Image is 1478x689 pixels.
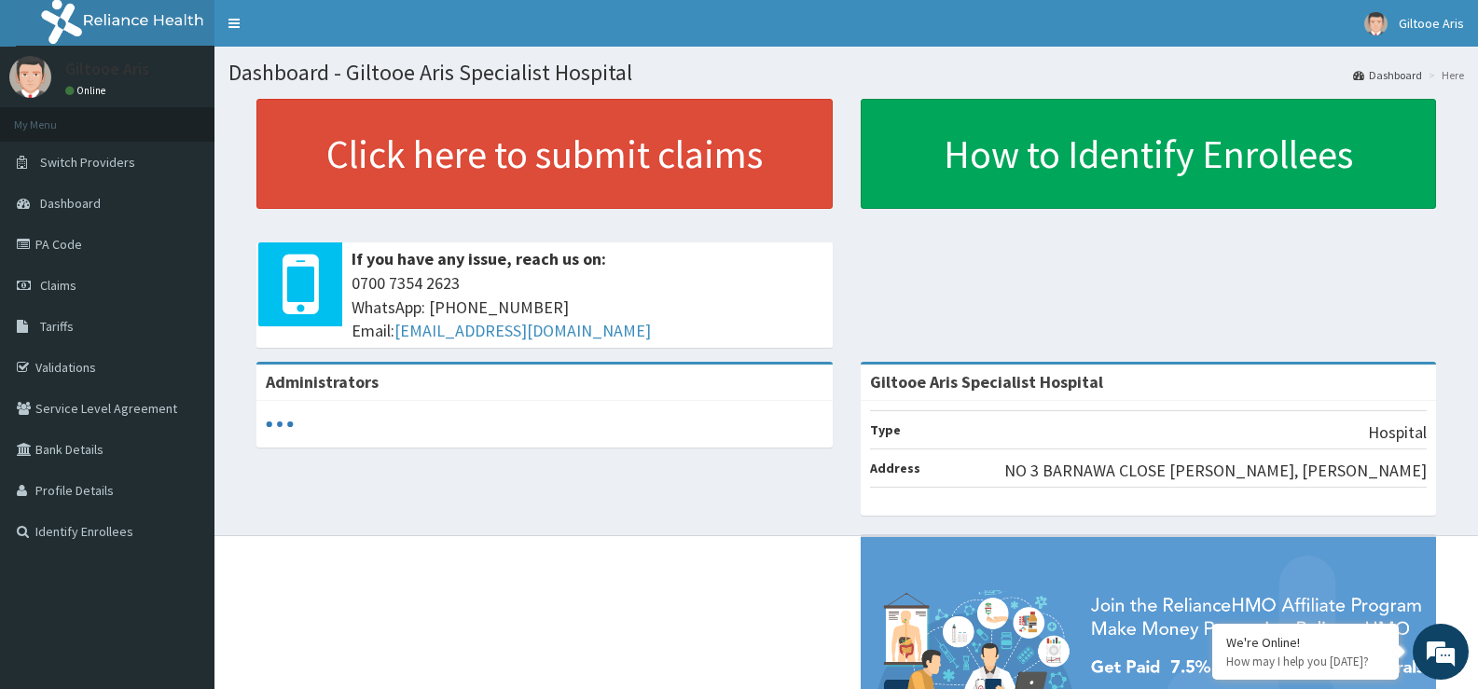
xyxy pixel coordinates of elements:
p: Giltooe Aris [65,61,149,77]
a: [EMAIL_ADDRESS][DOMAIN_NAME] [394,320,651,341]
span: Claims [40,277,76,294]
b: Type [870,421,901,438]
strong: Giltooe Aris Specialist Hospital [870,371,1103,393]
svg: audio-loading [266,410,294,438]
p: Hospital [1368,420,1427,445]
p: How may I help you today? [1226,654,1385,669]
h1: Dashboard - Giltooe Aris Specialist Hospital [228,61,1464,85]
img: User Image [9,56,51,98]
li: Here [1424,67,1464,83]
div: We're Online! [1226,634,1385,651]
span: 0700 7354 2623 WhatsApp: [PHONE_NUMBER] Email: [352,271,823,343]
p: NO 3 BARNAWA CLOSE [PERSON_NAME], [PERSON_NAME] [1004,459,1427,483]
a: Click here to submit claims [256,99,833,209]
b: If you have any issue, reach us on: [352,248,606,269]
img: User Image [1364,12,1388,35]
span: Giltooe Aris [1399,15,1464,32]
a: Dashboard [1353,67,1422,83]
a: Online [65,84,110,97]
b: Administrators [266,371,379,393]
b: Address [870,460,920,476]
a: How to Identify Enrollees [861,99,1437,209]
span: Dashboard [40,195,101,212]
span: Tariffs [40,318,74,335]
span: Switch Providers [40,154,135,171]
